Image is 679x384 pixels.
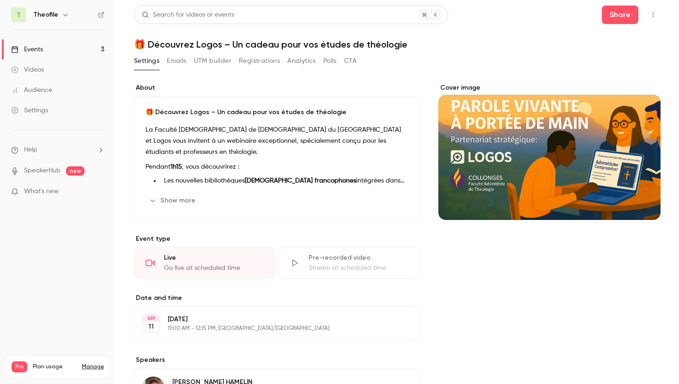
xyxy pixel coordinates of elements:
span: Help [24,145,37,155]
div: Settings [11,106,48,115]
p: 🎁 Découvrez Logos – Un cadeau pour vos études de théologie [145,108,408,117]
p: 11 [148,322,154,331]
button: Registrations [239,54,280,68]
div: Stream at scheduled time [309,263,408,273]
div: Go live at scheduled time [164,263,263,273]
button: Share [602,6,638,24]
iframe: Noticeable Trigger [93,188,104,196]
button: CTA [344,54,357,68]
span: What's new [24,187,59,196]
button: Emails [167,54,186,68]
div: SEP [143,315,159,322]
h6: Theofile [33,10,58,19]
div: LiveGo live at scheduled time [134,247,275,279]
label: About [134,83,420,92]
p: 11:00 AM - 12:15 PM, [GEOGRAPHIC_DATA]/[GEOGRAPHIC_DATA] [168,325,371,332]
section: Cover image [438,83,661,220]
p: [DATE] [168,315,371,324]
strong: 1h15 [170,164,182,170]
li: Les nouvelles bibliothèques intégrées dans Logos. [160,176,408,186]
span: new [66,166,85,176]
p: Pendant , vous découvrirez : [145,161,408,172]
span: Plan usage [33,363,76,371]
div: Audience [11,85,52,95]
div: Events [11,45,43,54]
button: Settings [134,54,159,68]
button: Polls [323,54,337,68]
div: Pre-recorded videoStream at scheduled time [279,247,419,279]
button: UTM builder [194,54,231,68]
a: Manage [82,363,104,371]
label: Date and time [134,293,420,303]
span: Pro [12,361,27,372]
div: Live [164,253,263,262]
label: Cover image [438,83,661,92]
li: help-dropdown-opener [11,145,104,155]
p: Event type [134,234,420,244]
button: Show more [145,193,201,208]
div: Pre-recorded video [309,253,408,262]
span: T [17,10,21,20]
div: Videos [11,65,44,74]
h1: 🎁 Découvrez Logos – Un cadeau pour vos études de théologie [134,39,661,50]
label: Speakers [134,355,420,365]
strong: [DEMOGRAPHIC_DATA] francophones [245,177,356,184]
button: Analytics [287,54,316,68]
a: SpeakerHub [24,166,61,176]
p: La Faculté [DEMOGRAPHIC_DATA] de [DEMOGRAPHIC_DATA] du [GEOGRAPHIC_DATA] et Logos vous invitent à... [145,124,408,158]
div: Search for videos or events [142,10,234,20]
